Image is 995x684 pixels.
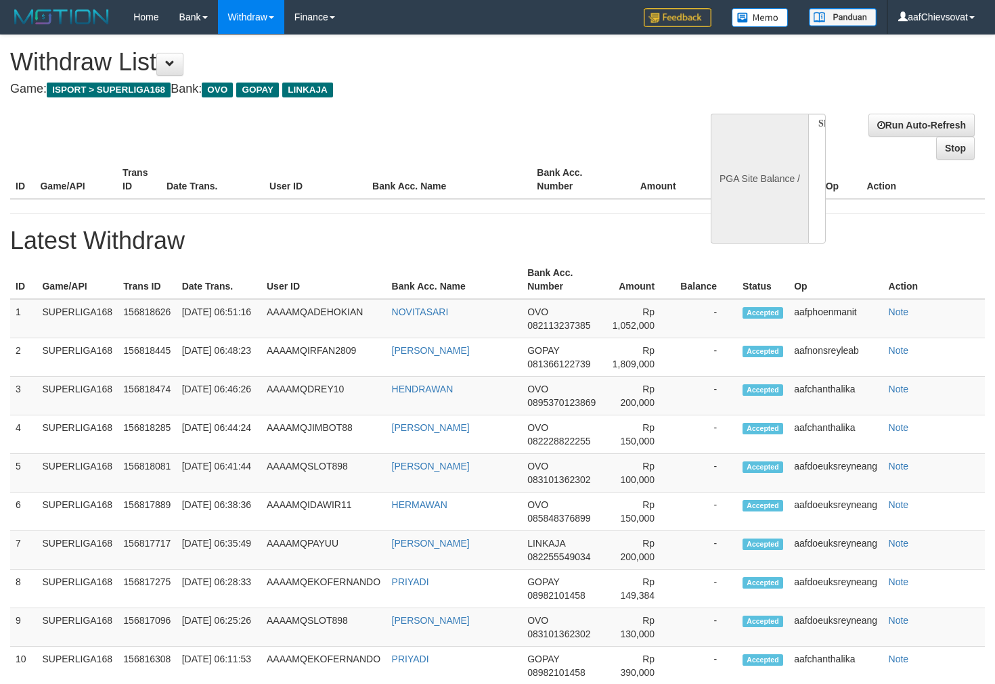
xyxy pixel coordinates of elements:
img: Feedback.jpg [644,8,711,27]
h1: Latest Withdraw [10,227,985,254]
span: ISPORT > SUPERLIGA168 [47,83,171,97]
span: OVO [527,615,548,626]
td: 156818474 [118,377,176,415]
th: Op [789,260,883,299]
td: AAAAMQSLOT898 [261,608,386,647]
td: 156818626 [118,299,176,338]
a: [PERSON_NAME] [392,461,470,472]
td: [DATE] 06:46:26 [177,377,261,415]
th: ID [10,260,37,299]
span: OVO [527,499,548,510]
td: 156817889 [118,493,176,531]
td: aafdoeuksreyneang [789,454,883,493]
td: SUPERLIGA168 [37,415,118,454]
a: [PERSON_NAME] [392,422,470,433]
a: Note [889,345,909,356]
th: Balance [675,260,737,299]
span: 08982101458 [527,667,585,678]
span: OVO [527,384,548,394]
td: 156818285 [118,415,176,454]
span: LINKAJA [282,83,333,97]
h4: Game: Bank: [10,83,650,96]
th: Balance [696,160,772,199]
a: Stop [936,137,975,160]
span: Accepted [743,654,783,666]
th: Action [883,260,985,299]
span: 082255549034 [527,551,590,562]
td: SUPERLIGA168 [37,531,118,570]
span: GOPAY [236,83,279,97]
td: 5 [10,454,37,493]
td: [DATE] 06:44:24 [177,415,261,454]
a: [PERSON_NAME] [392,538,470,549]
td: 4 [10,415,37,454]
a: HENDRAWAN [392,384,454,394]
td: Rp 130,000 [602,608,675,647]
td: - [675,570,737,608]
span: LINKAJA [527,538,565,549]
td: SUPERLIGA168 [37,493,118,531]
span: OVO [202,83,233,97]
a: Note [889,499,909,510]
td: AAAAMQPAYUU [261,531,386,570]
td: Rp 200,000 [602,531,675,570]
td: 156817275 [118,570,176,608]
td: 7 [10,531,37,570]
span: Accepted [743,539,783,550]
td: aafnonsreyleab [789,338,883,377]
th: Date Trans. [177,260,261,299]
td: 6 [10,493,37,531]
th: Status [737,260,789,299]
td: AAAAMQIRFAN2809 [261,338,386,377]
td: aafchanthalika [789,377,883,415]
img: panduan.png [809,8,877,26]
span: 0895370123869 [527,397,596,408]
th: Trans ID [118,260,176,299]
span: Accepted [743,461,783,473]
a: PRIYADI [392,576,429,587]
span: Accepted [743,423,783,434]
td: AAAAMQIDAWIR11 [261,493,386,531]
span: 082228822255 [527,436,590,447]
td: Rp 150,000 [602,415,675,454]
a: Note [889,461,909,472]
a: Note [889,615,909,626]
td: Rp 1,052,000 [602,299,675,338]
td: SUPERLIGA168 [37,608,118,647]
th: ID [10,160,35,199]
td: 156817717 [118,531,176,570]
td: Rp 200,000 [602,377,675,415]
span: GOPAY [527,576,559,587]
a: Note [889,422,909,433]
span: 081366122739 [527,359,590,369]
td: aafchanthalika [789,415,883,454]
th: Bank Acc. Name [386,260,523,299]
td: SUPERLIGA168 [37,377,118,415]
th: Op [820,160,862,199]
span: 083101362302 [527,629,590,639]
td: aafphoenmanit [789,299,883,338]
a: Note [889,654,909,664]
span: Accepted [743,616,783,627]
a: Note [889,384,909,394]
span: Accepted [743,577,783,589]
td: [DATE] 06:51:16 [177,299,261,338]
th: Trans ID [117,160,161,199]
td: 2 [10,338,37,377]
td: - [675,454,737,493]
a: Note [889,538,909,549]
span: 083101362302 [527,474,590,485]
td: 3 [10,377,37,415]
span: 08982101458 [527,590,585,601]
td: - [675,415,737,454]
a: Run Auto-Refresh [868,114,975,137]
td: aafdoeuksreyneang [789,531,883,570]
th: User ID [264,160,367,199]
td: Rp 100,000 [602,454,675,493]
td: 1 [10,299,37,338]
td: 156818081 [118,454,176,493]
img: Button%20Memo.svg [732,8,789,27]
td: SUPERLIGA168 [37,454,118,493]
td: AAAAMQEKOFERNANDO [261,570,386,608]
td: [DATE] 06:48:23 [177,338,261,377]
